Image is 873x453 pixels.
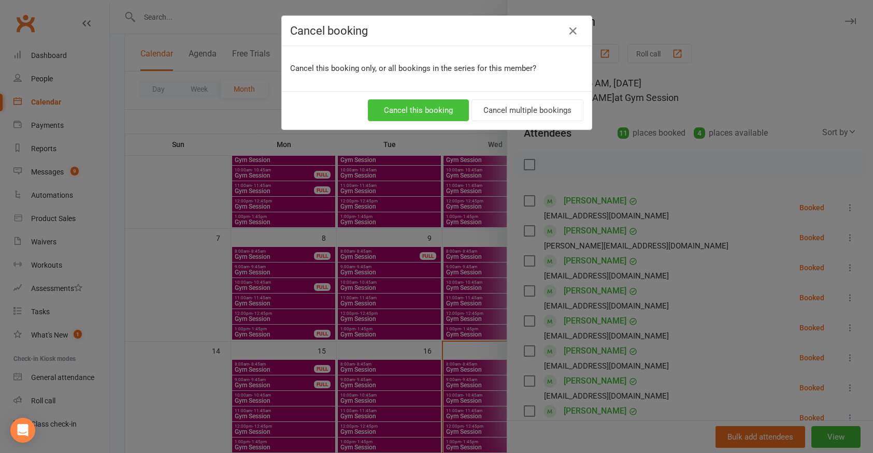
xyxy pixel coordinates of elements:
[10,418,35,443] div: Open Intercom Messenger
[290,62,583,75] p: Cancel this booking only, or all bookings in the series for this member?
[368,99,469,121] button: Cancel this booking
[471,99,583,121] button: Cancel multiple bookings
[290,24,583,37] h4: Cancel booking
[565,23,581,39] button: Close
